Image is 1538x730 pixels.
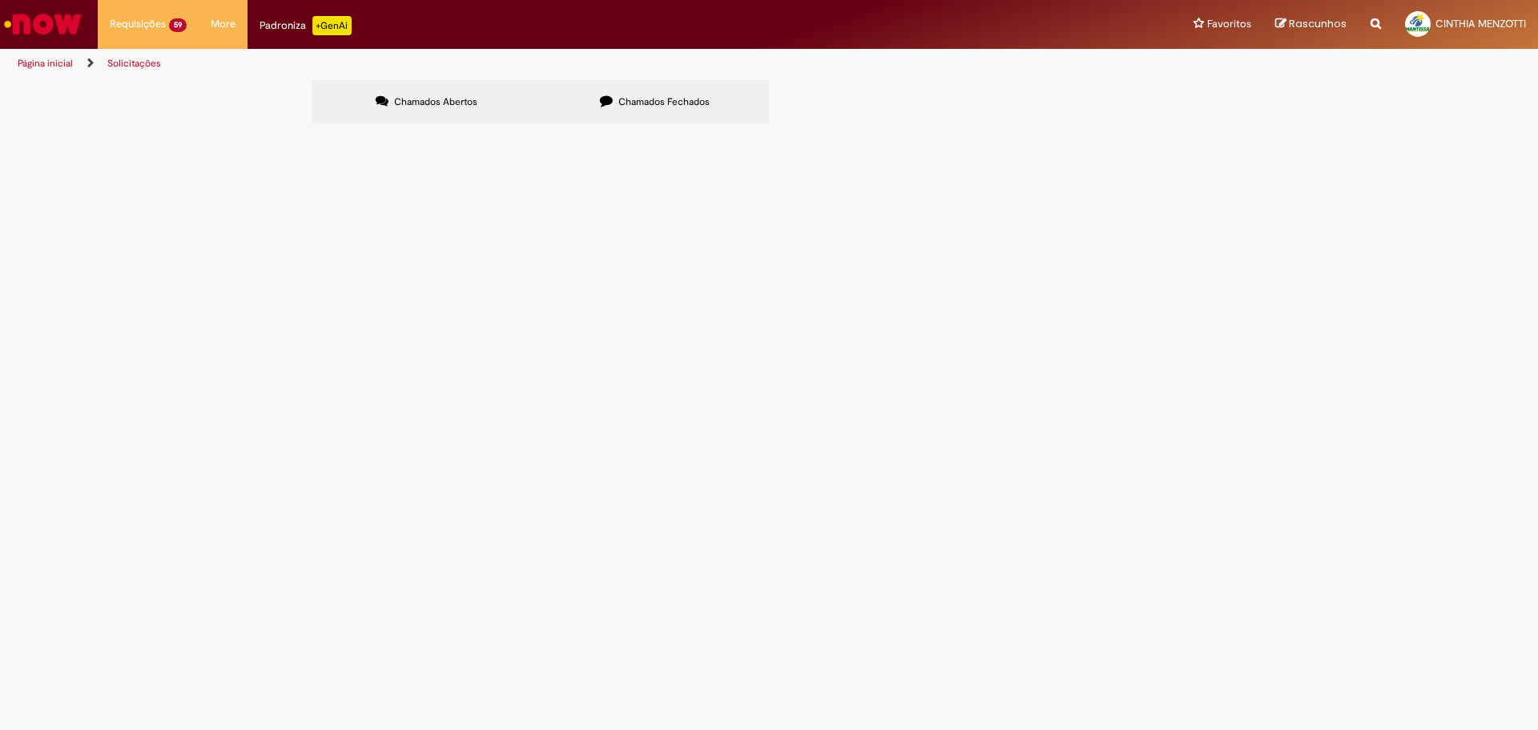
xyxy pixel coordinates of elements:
[260,16,352,35] div: Padroniza
[2,8,84,40] img: ServiceNow
[211,16,236,32] span: More
[169,18,187,32] span: 59
[1207,16,1251,32] span: Favoritos
[618,95,710,108] span: Chamados Fechados
[12,49,1013,79] ul: Trilhas de página
[394,95,477,108] span: Chamados Abertos
[107,57,161,70] a: Solicitações
[1435,17,1526,30] span: CINTHIA MENZOTTI
[312,16,352,35] p: +GenAi
[1275,17,1347,32] a: Rascunhos
[110,16,166,32] span: Requisições
[1289,16,1347,31] span: Rascunhos
[18,57,73,70] a: Página inicial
